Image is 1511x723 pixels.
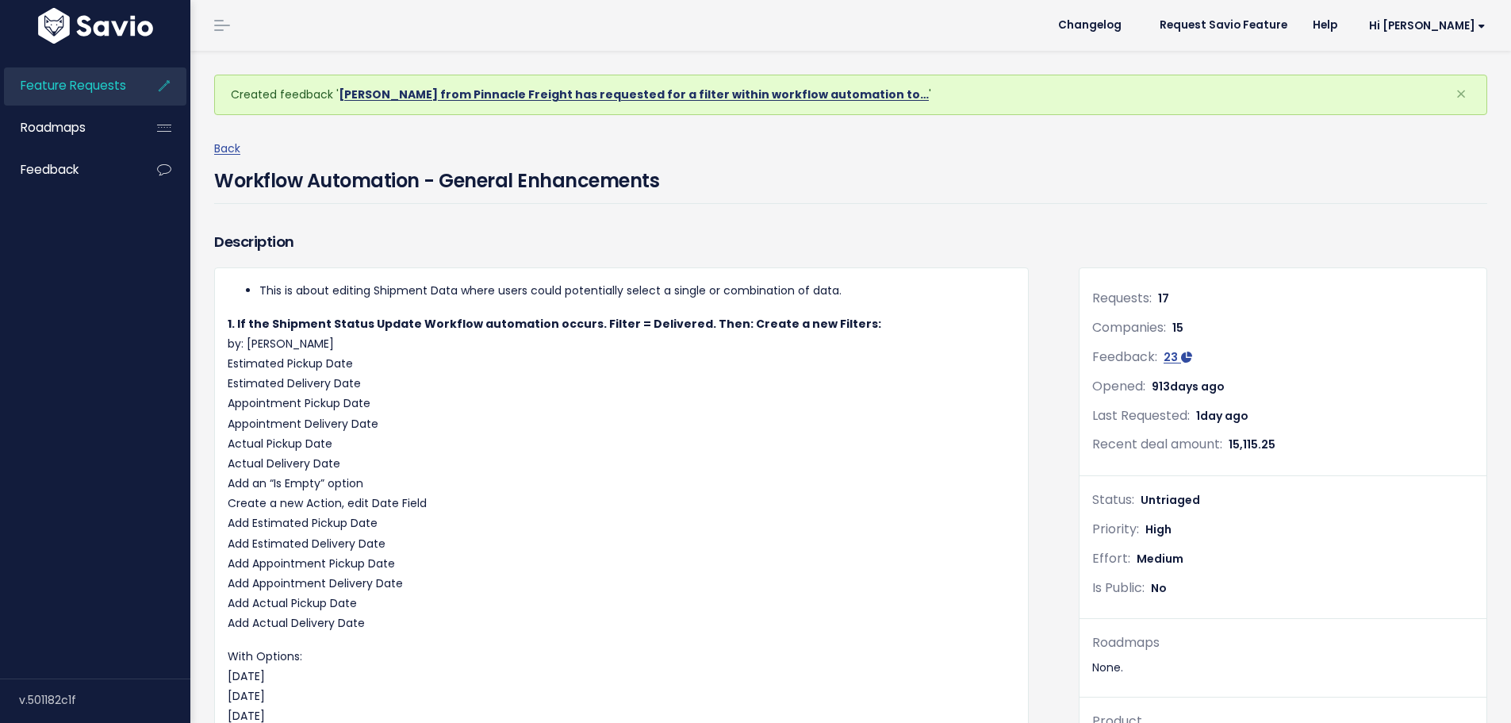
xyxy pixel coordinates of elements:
[1092,348,1157,366] span: Feedback:
[4,67,132,104] a: Feature Requests
[1137,551,1183,567] span: Medium
[1092,520,1139,538] span: Priority:
[339,87,929,102] a: [PERSON_NAME] from Pinnacle Freight has requested for a filter within workflow automation to…
[214,140,240,156] a: Back
[4,110,132,146] a: Roadmaps
[1440,75,1482,113] button: Close
[1092,406,1190,425] span: Last Requested:
[21,119,86,136] span: Roadmaps
[21,77,126,94] span: Feature Requests
[1092,435,1222,453] span: Recent deal amount:
[1455,81,1467,107] span: ×
[1200,408,1248,424] span: day ago
[19,679,190,721] div: v.501182c1f
[1092,289,1152,307] span: Requests:
[1092,632,1474,655] div: Roadmaps
[1151,580,1167,596] span: No
[1152,379,1225,394] span: 913
[1092,318,1166,337] span: Companies:
[1145,521,1172,537] span: High
[1147,13,1300,37] a: Request Savio Feature
[214,231,1029,253] h3: Description
[1158,290,1169,306] span: 17
[4,152,132,188] a: Feedback
[1164,349,1178,365] span: 23
[21,161,79,178] span: Feedback
[1164,349,1192,365] a: 23
[1350,13,1498,38] a: Hi [PERSON_NAME]
[1092,377,1145,395] span: Opened:
[228,314,1015,634] p: by: [PERSON_NAME] Estimated Pickup Date Estimated Delivery Date Appointment Pickup Date Appointme...
[1092,658,1474,678] div: None.
[214,75,1487,115] div: Created feedback ' '
[1369,20,1486,32] span: Hi [PERSON_NAME]
[1172,320,1183,336] span: 15
[1092,490,1134,509] span: Status:
[214,159,659,195] h4: Workflow Automation - General Enhancements
[1229,436,1275,452] span: 15,115.25
[34,8,157,44] img: logo-white.9d6f32f41409.svg
[1300,13,1350,37] a: Help
[1092,549,1130,567] span: Effort:
[1196,408,1248,424] span: 1
[1092,579,1145,597] span: Is Public:
[1058,20,1122,31] span: Changelog
[1170,379,1225,394] span: days ago
[228,316,881,332] strong: 1. If the Shipment Status Update Workflow automation occurs. Filter = Delivered. Then: Create a n...
[1141,492,1200,508] span: Untriaged
[259,281,1015,301] li: This is about editing Shipment Data where users could potentially select a single or combination ...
